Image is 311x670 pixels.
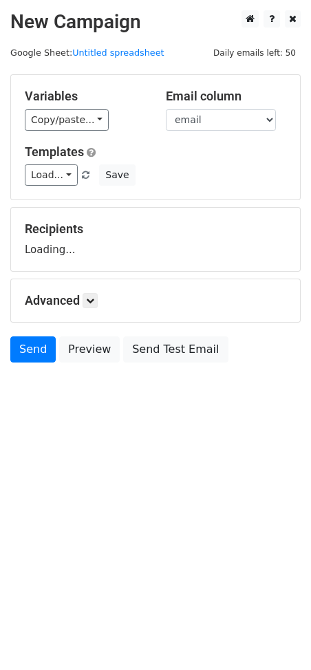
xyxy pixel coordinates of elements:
a: Load... [25,164,78,186]
h2: New Campaign [10,10,301,34]
h5: Email column [166,89,286,104]
small: Google Sheet: [10,47,164,58]
a: Send [10,336,56,363]
div: Loading... [25,221,286,257]
a: Preview [59,336,120,363]
span: Daily emails left: 50 [208,45,301,61]
a: Untitled spreadsheet [72,47,164,58]
a: Daily emails left: 50 [208,47,301,58]
a: Send Test Email [123,336,228,363]
h5: Variables [25,89,145,104]
h5: Advanced [25,293,286,308]
a: Templates [25,144,84,159]
a: Copy/paste... [25,109,109,131]
h5: Recipients [25,221,286,237]
button: Save [99,164,135,186]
